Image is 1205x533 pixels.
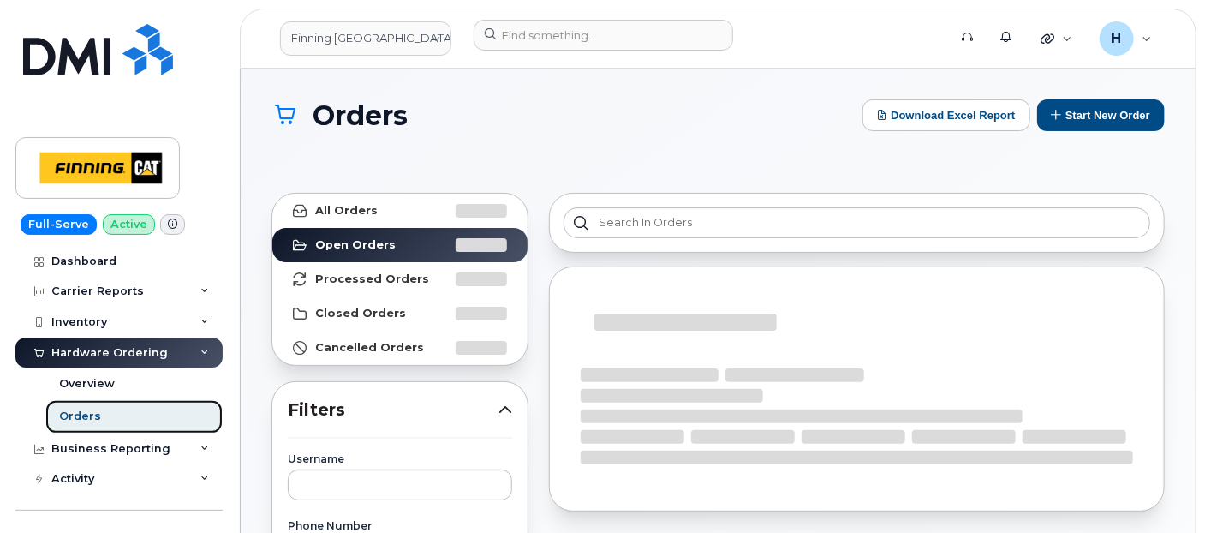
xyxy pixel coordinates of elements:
a: Closed Orders [272,296,528,331]
a: All Orders [272,194,528,228]
label: Phone Number [288,521,512,531]
strong: Processed Orders [315,272,429,286]
a: Open Orders [272,228,528,262]
button: Start New Order [1037,99,1165,131]
strong: Open Orders [315,238,396,252]
span: Filters [288,398,498,422]
strong: All Orders [315,204,378,218]
label: Username [288,454,512,464]
input: Search in orders [564,207,1150,238]
a: Processed Orders [272,262,528,296]
button: Download Excel Report [862,99,1030,131]
a: Cancelled Orders [272,331,528,365]
strong: Cancelled Orders [315,341,424,355]
span: Orders [313,100,408,130]
strong: Closed Orders [315,307,406,320]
